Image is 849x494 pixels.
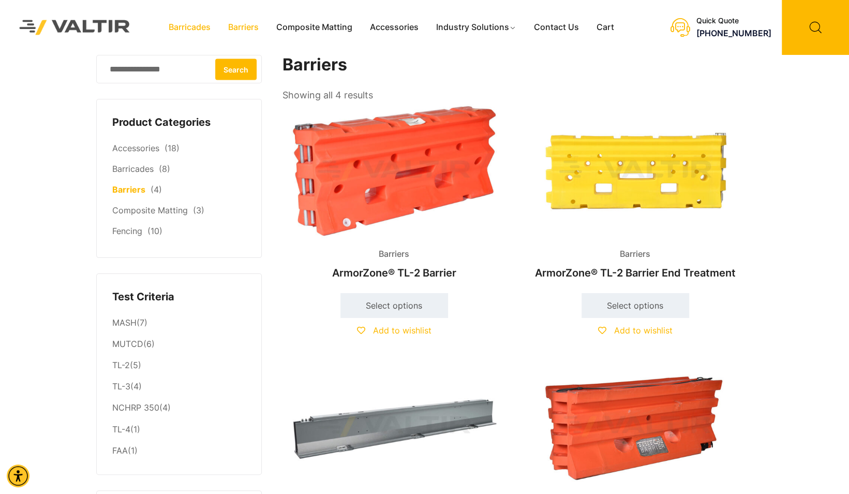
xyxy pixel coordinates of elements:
[112,445,128,456] a: FAA
[696,28,771,38] a: call (888) 496-3625
[282,359,506,493] img: Barriers
[524,261,747,284] h2: ArmorZone® TL-2 Barrier End Treatment
[357,325,431,336] a: Add to wishlist
[112,205,188,215] a: Composite Matting
[282,55,748,75] h1: Barriers
[524,104,747,238] img: Barriers
[112,334,246,355] li: (6)
[112,419,246,440] li: (1)
[215,59,257,80] button: Search
[112,312,246,333] li: (7)
[361,20,427,35] a: Accessories
[373,325,431,336] span: Add to wishlist
[165,143,180,153] span: (18)
[112,424,130,434] a: TL-4
[427,20,525,35] a: Industry Solutions
[696,17,771,25] div: Quick Quote
[371,246,417,262] span: Barriers
[282,86,373,104] p: Showing all 4 results
[614,325,673,336] span: Add to wishlist
[525,20,587,35] a: Contact Us
[112,115,246,130] h4: Product Categories
[587,20,622,35] a: Cart
[524,359,747,493] img: Barriers
[598,325,673,336] a: Add to wishlist
[112,164,154,174] a: Barricades
[112,355,246,376] li: (5)
[112,184,145,195] a: Barriers
[159,164,170,174] span: (8)
[160,20,219,35] a: Barricades
[267,20,361,35] a: Composite Matting
[112,226,142,236] a: Fencing
[112,381,130,391] a: TL-3
[582,293,689,318] a: Select options for “ArmorZone® TL-2 Barrier End Treatment”
[151,184,162,195] span: (4)
[112,398,246,419] li: (4)
[8,8,142,47] img: Valtir Rentals
[112,317,137,328] a: MASH
[112,440,246,459] li: (1)
[112,339,143,349] a: MUTCD
[282,261,506,284] h2: ArmorZone® TL-2 Barrier
[112,143,159,153] a: Accessories
[147,226,162,236] span: (10)
[7,464,29,487] div: Accessibility Menu
[112,360,130,370] a: TL-2
[282,104,506,284] a: BarriersArmorZone® TL-2 Barrier
[112,376,246,398] li: (4)
[524,104,747,284] a: BarriersArmorZone® TL-2 Barrier End Treatment
[219,20,267,35] a: Barriers
[282,104,506,238] img: Barriers
[112,289,246,305] h4: Test Criteria
[340,293,448,318] a: Select options for “ArmorZone® TL-2 Barrier”
[112,402,159,413] a: NCHRP 350
[612,246,658,262] span: Barriers
[193,205,204,215] span: (3)
[96,55,262,83] input: Search for:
